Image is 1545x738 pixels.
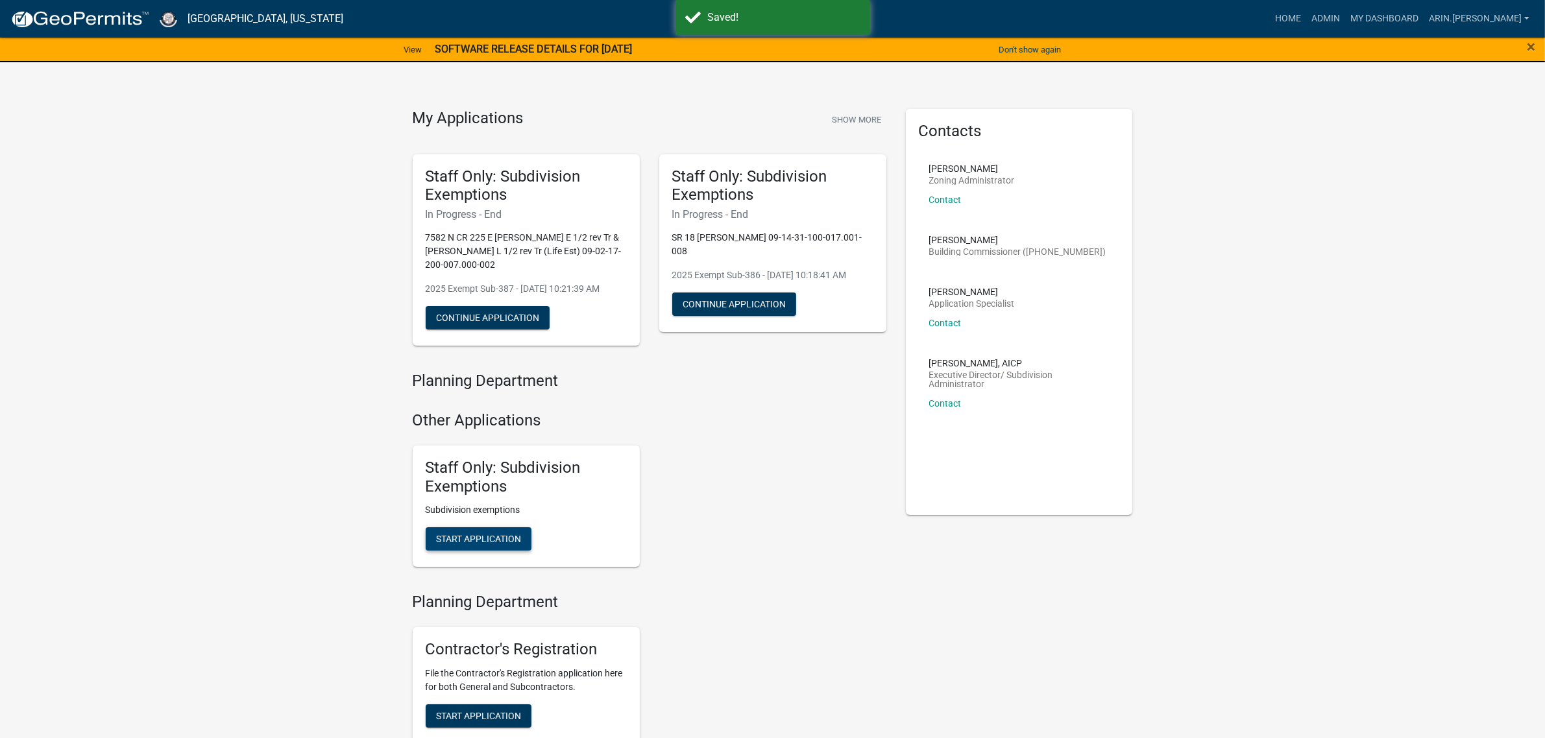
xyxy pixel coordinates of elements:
[1527,39,1535,54] button: Close
[929,370,1110,388] p: Executive Director/ Subdivision Administrator
[929,176,1015,185] p: Zoning Administrator
[1270,6,1306,31] a: Home
[426,306,550,329] button: Continue Application
[672,268,873,282] p: 2025 Exempt Sub-386 - [DATE] 10:18:41 AM
[1527,38,1535,56] span: ×
[426,704,531,728] button: Start Application
[672,208,873,220] h6: In Progress - End
[993,39,1066,60] button: Don't show again
[929,235,1106,244] p: [PERSON_NAME]
[413,593,886,612] h4: Planning Department
[435,43,632,55] strong: SOFTWARE RELEASE DETAILS FOR [DATE]
[413,411,886,577] wm-workflow-list-section: Other Applications
[708,10,860,25] div: Saved!
[672,167,873,205] h5: Staff Only: Subdivision Exemptions
[929,247,1106,256] p: Building Commissioner ([PHONE_NUMBER])
[672,292,796,316] button: Continue Application
[1424,6,1535,31] a: arin.[PERSON_NAME]
[929,359,1110,368] p: [PERSON_NAME], AICP
[929,164,1015,173] p: [PERSON_NAME]
[160,10,177,27] img: Cass County, Indiana
[436,711,521,721] span: Start Application
[827,109,886,130] button: Show More
[413,372,886,390] h4: Planning Department
[426,167,627,205] h5: Staff Only: Subdivision Exemptions
[1345,6,1424,31] a: My Dashboard
[929,299,1015,308] p: Application Specialist
[929,318,962,328] a: Contact
[398,39,427,60] a: View
[672,231,873,258] p: SR 18 [PERSON_NAME] 09-14-31-100-017.001-008
[426,231,627,272] p: 7582 N CR 225 E [PERSON_NAME] E 1/2 rev Tr & [PERSON_NAME] L 1/2 rev Tr (Life Est) 09-02-17-200-0...
[929,287,1015,296] p: [PERSON_NAME]
[1306,6,1345,31] a: Admin
[413,411,886,430] h4: Other Applications
[426,527,531,551] button: Start Application
[426,503,627,517] p: Subdivision exemptions
[188,8,343,30] a: [GEOGRAPHIC_DATA], [US_STATE]
[426,458,627,496] h5: Staff Only: Subdivision Exemptions
[426,640,627,659] h5: Contractor's Registration
[426,208,627,220] h6: In Progress - End
[929,398,962,409] a: Contact
[426,667,627,694] p: File the Contractor's Registration application here for both General and Subcontractors.
[426,282,627,296] p: 2025 Exempt Sub-387 - [DATE] 10:21:39 AM
[413,109,524,128] h4: My Applications
[919,122,1120,141] h5: Contacts
[436,534,521,544] span: Start Application
[929,195,962,205] a: Contact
